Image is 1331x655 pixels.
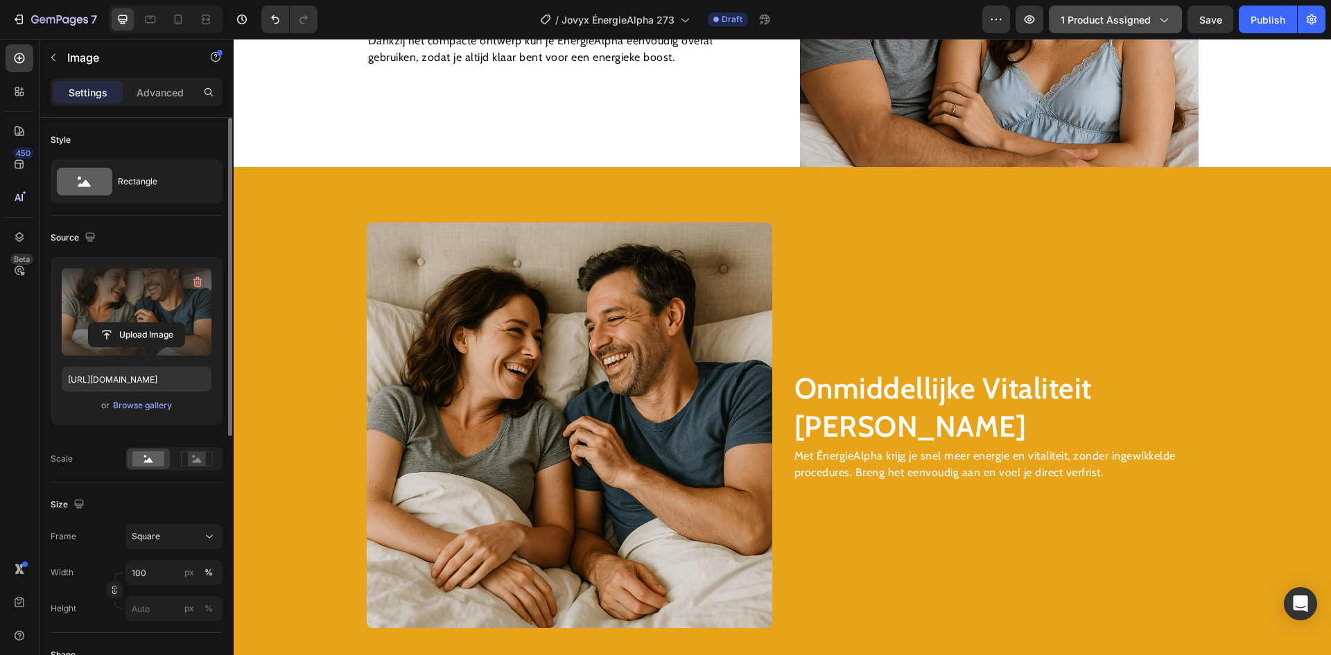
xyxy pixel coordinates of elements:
[118,166,202,198] div: Rectangle
[722,13,742,26] span: Draft
[132,530,160,543] span: Square
[1188,6,1233,33] button: Save
[6,6,103,33] button: 7
[51,566,73,579] label: Width
[88,322,185,347] button: Upload Image
[51,496,87,514] div: Size
[559,329,965,408] h2: Onmiddellijke Vitaliteit [PERSON_NAME]
[1239,6,1297,33] button: Publish
[51,602,76,615] label: Height
[1251,12,1285,27] div: Publish
[51,134,71,146] div: Style
[10,254,33,265] div: Beta
[1284,587,1317,620] div: Open Intercom Messenger
[113,399,172,412] div: Browse gallery
[555,12,559,27] span: /
[1061,12,1151,27] span: 1 product assigned
[1199,14,1222,26] span: Save
[13,148,33,159] div: 450
[133,184,539,589] img: gempages_567878839066166209-38e1f125-46e6-44a6-b37f-e5e504b7efe0.png
[69,85,107,100] p: Settings
[91,11,97,28] p: 7
[125,596,223,621] input: px%
[125,524,223,549] button: Square
[205,566,213,579] div: %
[200,564,217,581] button: px
[51,229,98,247] div: Source
[561,409,964,442] p: Met ÉnergieAlpha krijg je snel meer energie en vitaliteit, zonder ingewikkelde procedures. Breng ...
[112,399,173,412] button: Browse gallery
[184,566,194,579] div: px
[205,602,213,615] div: %
[125,560,223,585] input: px%
[181,600,198,617] button: %
[1049,6,1182,33] button: 1 product assigned
[62,367,211,392] input: https://example.com/image.jpg
[200,600,217,617] button: px
[137,85,184,100] p: Advanced
[181,564,198,581] button: %
[261,6,317,33] div: Undo/Redo
[101,397,110,414] span: or
[51,530,76,543] label: Frame
[562,12,675,27] span: Jovyx ÉnergieAlpha 273
[184,602,194,615] div: px
[67,49,185,66] p: Image
[234,39,1331,655] iframe: Design area
[51,453,73,465] div: Scale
